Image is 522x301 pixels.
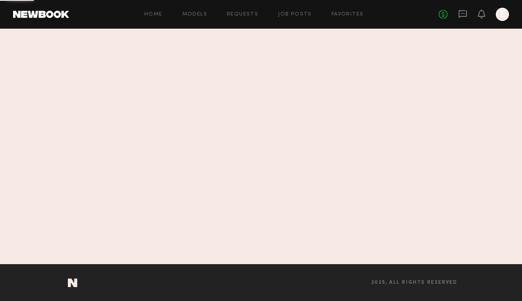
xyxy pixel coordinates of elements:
[278,12,312,17] a: Job Posts
[182,12,207,17] a: Models
[332,12,364,17] a: Favorites
[371,280,457,285] span: 2025, all rights reserved
[227,12,258,17] a: Requests
[496,8,509,21] a: E
[144,12,163,17] a: Home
